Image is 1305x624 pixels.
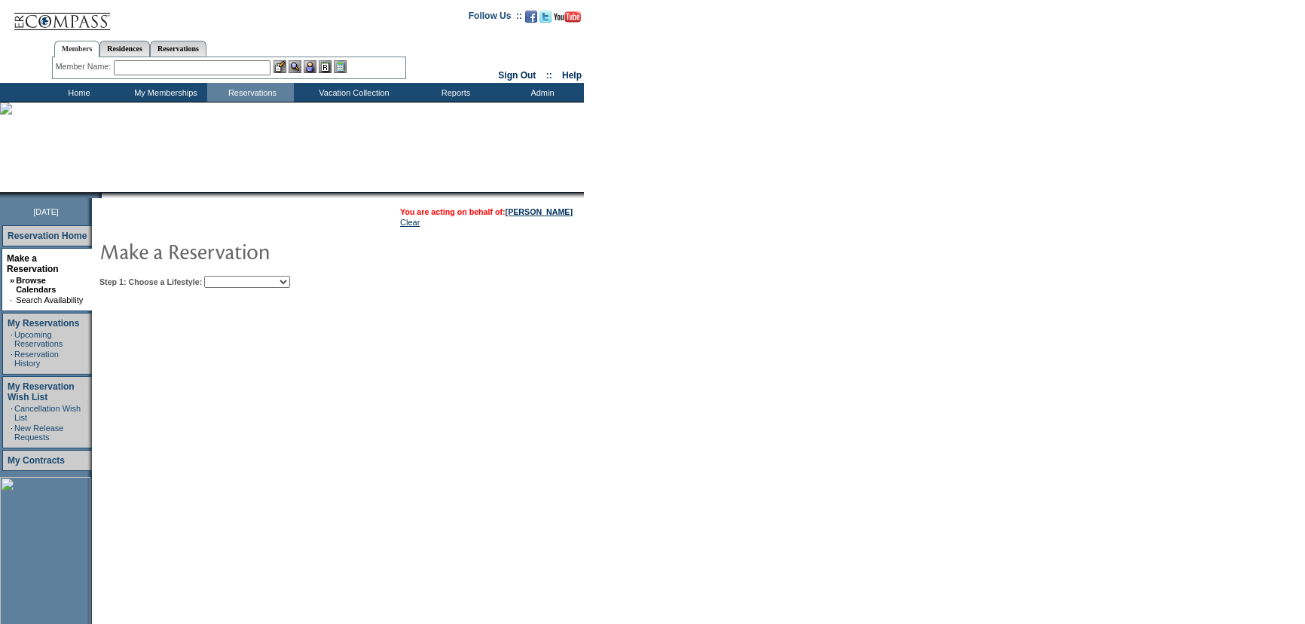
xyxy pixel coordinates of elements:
[99,236,401,266] img: pgTtlMakeReservation.gif
[10,295,14,304] td: ·
[411,83,497,102] td: Reports
[8,455,65,466] a: My Contracts
[207,83,294,102] td: Reservations
[8,381,75,402] a: My Reservation Wish List
[506,207,573,216] a: [PERSON_NAME]
[334,60,347,73] img: b_calculator.gif
[96,192,102,198] img: promoShadowLeftCorner.gif
[498,70,536,81] a: Sign Out
[11,330,13,348] td: ·
[539,11,552,23] img: Follow us on Twitter
[34,83,121,102] td: Home
[10,276,14,285] b: »
[497,83,584,102] td: Admin
[294,83,411,102] td: Vacation Collection
[562,70,582,81] a: Help
[539,15,552,24] a: Follow us on Twitter
[16,276,56,294] a: Browse Calendars
[7,253,59,274] a: Make a Reservation
[289,60,301,73] img: View
[150,41,206,57] a: Reservations
[525,15,537,24] a: Become our fan on Facebook
[14,350,59,368] a: Reservation History
[304,60,316,73] img: Impersonate
[56,60,114,73] div: Member Name:
[8,231,87,241] a: Reservation Home
[400,207,573,216] span: You are acting on behalf of:
[525,11,537,23] img: Become our fan on Facebook
[14,404,81,422] a: Cancellation Wish List
[11,424,13,442] td: ·
[102,192,103,198] img: blank.gif
[14,424,63,442] a: New Release Requests
[274,60,286,73] img: b_edit.gif
[121,83,207,102] td: My Memberships
[16,295,83,304] a: Search Availability
[8,318,79,329] a: My Reservations
[11,350,13,368] td: ·
[11,404,13,422] td: ·
[554,15,581,24] a: Subscribe to our YouTube Channel
[469,9,522,27] td: Follow Us ::
[546,70,552,81] span: ::
[54,41,100,57] a: Members
[99,41,150,57] a: Residences
[33,207,59,216] span: [DATE]
[99,277,202,286] b: Step 1: Choose a Lifestyle:
[14,330,63,348] a: Upcoming Reservations
[319,60,332,73] img: Reservations
[554,11,581,23] img: Subscribe to our YouTube Channel
[400,218,420,227] a: Clear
